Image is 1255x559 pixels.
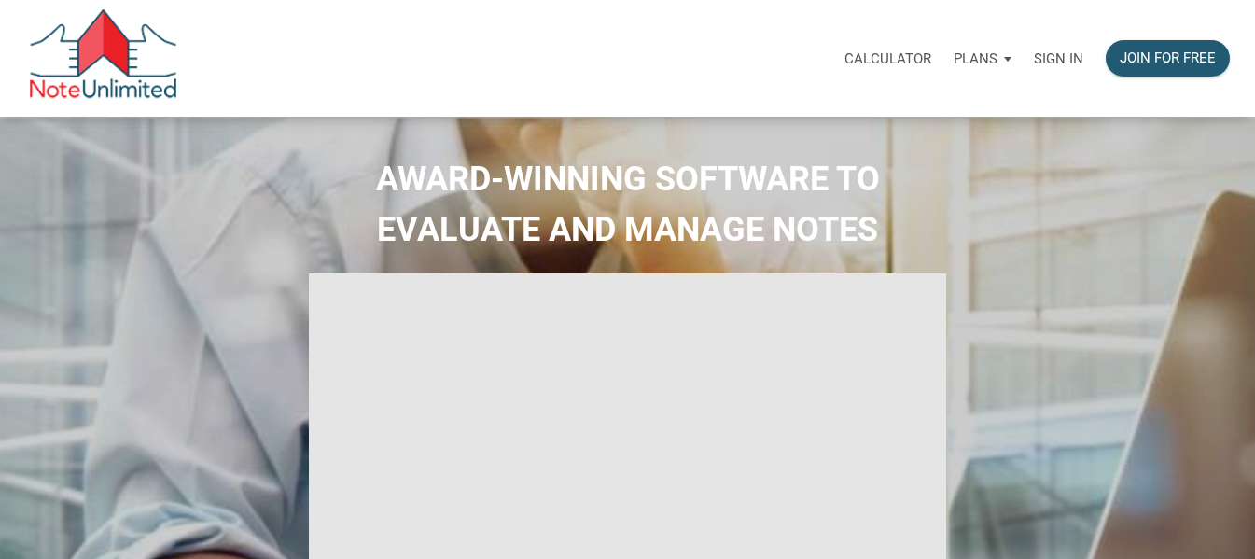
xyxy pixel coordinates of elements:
button: Join for free [1106,40,1230,77]
a: Calculator [833,29,942,88]
button: Plans [942,31,1023,87]
h2: AWARD-WINNING SOFTWARE TO EVALUATE AND MANAGE NOTES [14,154,1241,255]
p: Plans [954,50,997,67]
a: Plans [942,29,1023,88]
p: Sign in [1034,50,1083,67]
a: Sign in [1023,29,1095,88]
a: Join for free [1095,29,1241,88]
p: Calculator [844,50,931,67]
div: Join for free [1120,48,1216,69]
